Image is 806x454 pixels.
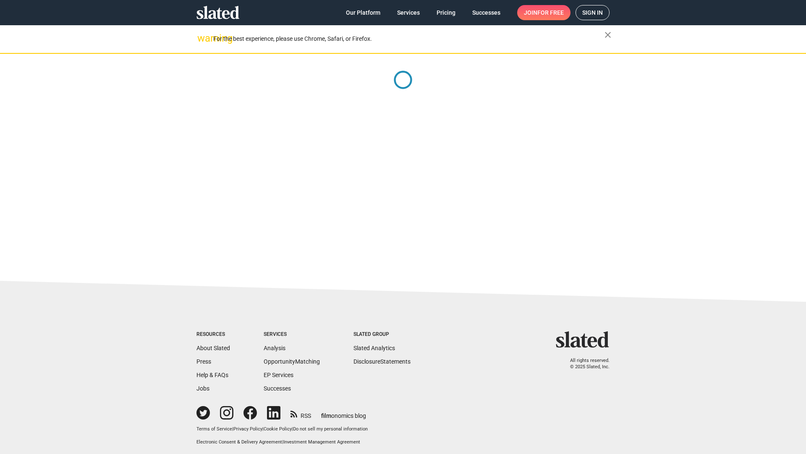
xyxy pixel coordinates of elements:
[339,5,387,20] a: Our Platform
[264,358,320,365] a: OpportunityMatching
[524,5,564,20] span: Join
[262,426,264,432] span: |
[472,5,500,20] span: Successes
[232,426,233,432] span: |
[353,345,395,351] a: Slated Analytics
[537,5,564,20] span: for free
[561,358,610,370] p: All rights reserved. © 2025 Slated, Inc.
[196,426,232,432] a: Terms of Service
[321,405,366,420] a: filmonomics blog
[466,5,507,20] a: Successes
[196,385,209,392] a: Jobs
[293,426,368,433] button: Do not sell my personal information
[576,5,610,20] a: Sign in
[197,33,207,43] mat-icon: warning
[283,439,360,445] a: Investment Management Agreement
[321,412,331,419] span: film
[196,439,282,445] a: Electronic Consent & Delivery Agreement
[196,345,230,351] a: About Slated
[430,5,462,20] a: Pricing
[390,5,427,20] a: Services
[353,331,411,338] div: Slated Group
[582,5,603,20] span: Sign in
[290,407,311,420] a: RSS
[346,5,380,20] span: Our Platform
[264,385,291,392] a: Successes
[196,331,230,338] div: Resources
[264,372,293,378] a: EP Services
[233,426,262,432] a: Privacy Policy
[264,426,292,432] a: Cookie Policy
[264,345,285,351] a: Analysis
[196,372,228,378] a: Help & FAQs
[292,426,293,432] span: |
[264,331,320,338] div: Services
[213,33,604,45] div: For the best experience, please use Chrome, Safari, or Firefox.
[517,5,570,20] a: Joinfor free
[397,5,420,20] span: Services
[282,439,283,445] span: |
[196,358,211,365] a: Press
[353,358,411,365] a: DisclosureStatements
[437,5,455,20] span: Pricing
[603,30,613,40] mat-icon: close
